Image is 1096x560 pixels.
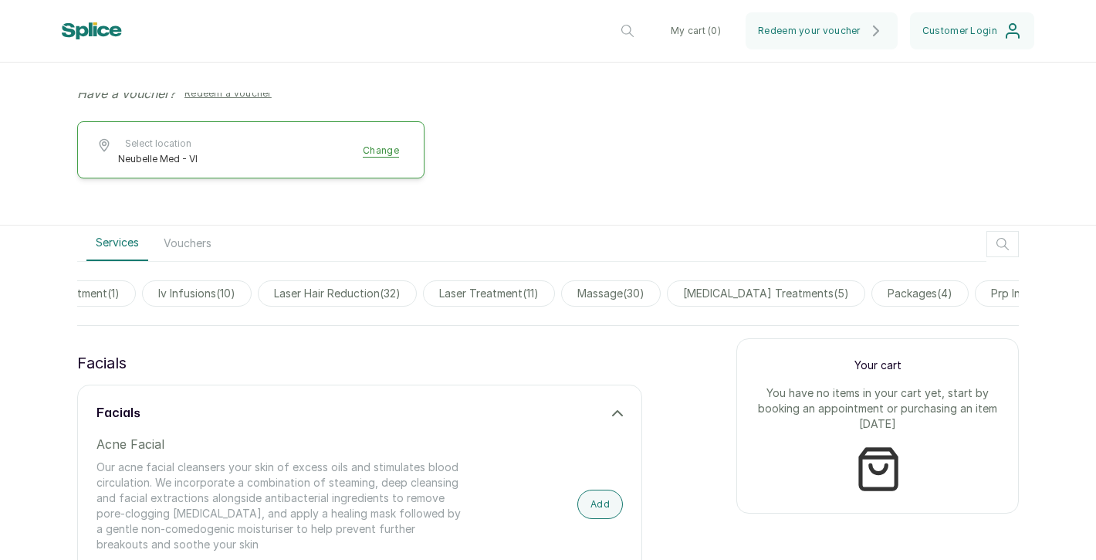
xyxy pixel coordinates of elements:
span: massage(30) [561,280,661,307]
span: Redeem your voucher [758,25,861,37]
span: prp injectibles(4) [975,280,1094,307]
span: Customer Login [922,25,997,37]
span: packages(4) [871,280,969,307]
button: Customer Login [910,12,1034,49]
button: Select locationNeubelle Med - VIChange [96,137,405,165]
button: Redeem your voucher [746,12,898,49]
p: Your cart [756,358,1000,373]
span: Select location [118,137,198,150]
span: Neubelle Med - VI [118,153,198,165]
button: Add [577,490,623,519]
p: Our acne facial cleansers your skin of excess oils and stimulates blood circulation. We incorpora... [96,460,465,552]
p: facials [77,351,127,375]
button: Services [86,226,148,261]
span: iv infusions(10) [142,280,252,307]
p: You have no items in your cart yet, start by booking an appointment or purchasing an item [DATE] [756,385,1000,432]
span: [MEDICAL_DATA] treatments(5) [667,280,865,307]
p: Acne Facial [96,435,465,453]
span: laser hair reduction(32) [258,280,417,307]
button: Redeem a voucher [178,84,278,103]
p: Have a voucher? [77,84,175,103]
h3: facials [96,404,140,423]
button: My cart (0) [658,12,733,49]
button: Vouchers [154,226,221,261]
span: laser treatment(11) [423,280,555,307]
